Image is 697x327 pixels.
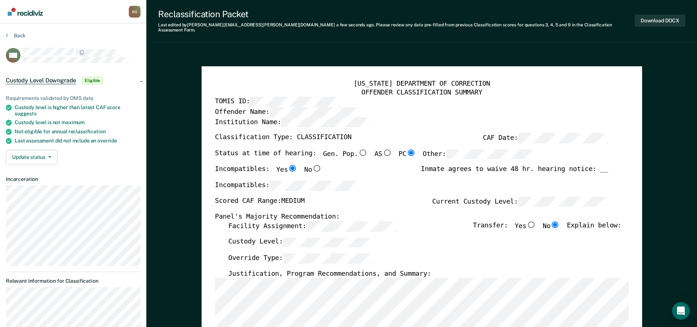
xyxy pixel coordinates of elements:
div: Transfer: Explain below: [473,221,621,237]
input: AS [382,149,391,156]
div: Custody level is not [15,119,140,126]
button: Profile dropdown button [129,6,140,18]
div: B G [129,6,140,18]
div: Not eligible for annual [15,129,140,135]
input: CAF Date: [518,133,608,143]
span: override [97,138,117,144]
span: Custody Level Downgrade [6,77,76,84]
label: AS [374,149,392,159]
input: Gen. Pop. [358,149,367,156]
label: Yes [514,221,536,231]
label: Scored CAF Range: MEDIUM [215,197,304,207]
input: Custody Level: [283,237,373,248]
span: a few seconds ago [336,22,374,27]
dt: Incarceration [6,176,140,182]
div: Last edited by [PERSON_NAME][EMAIL_ADDRESS][PERSON_NAME][DOMAIN_NAME] . Please review any data pr... [158,22,635,33]
label: Facility Assignment: [228,221,396,231]
label: Gen. Pop. [323,149,367,159]
label: Offender Name: [215,107,360,117]
label: Incompatibles: [215,181,360,191]
div: Inmate agrees to waive 48 hr. hearing notice: __ [421,165,608,181]
label: No [304,165,322,175]
input: Current Custody Level: [518,197,608,207]
label: Override Type: [228,253,373,264]
input: Yes [526,221,536,228]
input: Yes [288,165,297,172]
span: suggests [15,111,37,116]
div: [US_STATE] DEPARTMENT OF CORRECTION [215,79,629,88]
input: No [312,165,321,172]
div: Last assessment did not include an [15,138,140,144]
img: Recidiviz [8,8,43,16]
label: Institution Name: [215,117,371,127]
label: PC [398,149,416,159]
label: Classification Type: CLASSIFICATION [215,133,351,143]
div: Incompatibles: [215,165,322,181]
input: Incompatibles: [269,181,359,191]
label: Yes [276,165,297,175]
input: Offender Name: [269,107,359,117]
button: Download DOCX [635,15,685,27]
input: TOMIS ID: [250,97,340,107]
button: Back [6,32,26,39]
label: No [543,221,560,231]
button: Update status [6,150,57,164]
div: Panel's Majority Recommendation: [215,212,608,221]
div: Open Intercom Messenger [672,302,690,320]
label: CAF Date: [483,133,608,143]
input: No [550,221,560,228]
span: Eligible [82,77,103,84]
label: Custody Level: [228,237,373,248]
label: Other: [423,149,536,159]
input: Facility Assignment: [306,221,396,231]
span: reclassification [68,129,106,134]
input: Institution Name: [281,117,371,127]
dt: Relevant Information for Classification [6,278,140,284]
div: OFFENDER CLASSIFICATION SUMMARY [215,88,629,97]
div: Status at time of hearing: [215,149,536,165]
input: PC [406,149,416,156]
label: TOMIS ID: [215,97,340,107]
input: Other: [446,149,536,159]
div: Requirements validated by OMS data [6,95,140,101]
label: Current Custody Level: [432,197,608,207]
div: Custody level is higher than latest CAF score [15,104,140,117]
label: Justification, Program Recommendations, and Summary: [228,269,431,278]
input: Override Type: [283,253,373,264]
span: maximum [61,119,85,125]
div: Reclassification Packet [158,9,635,19]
